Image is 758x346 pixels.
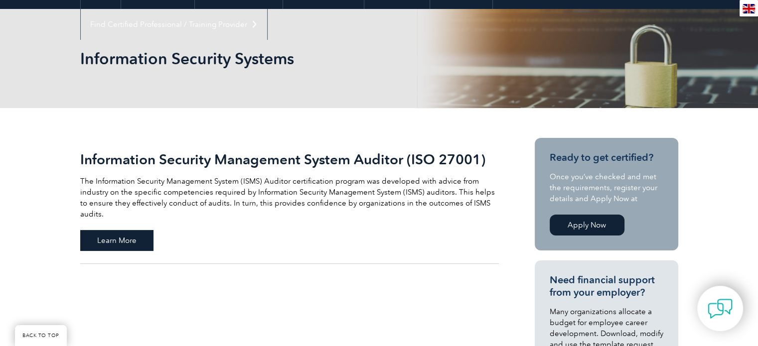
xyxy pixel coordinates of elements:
p: Once you’ve checked and met the requirements, register your details and Apply Now at [550,171,663,204]
p: The Information Security Management System (ISMS) Auditor certification program was developed wit... [80,176,499,220]
a: Information Security Management System Auditor (ISO 27001) The Information Security Management Sy... [80,138,499,264]
span: Learn More [80,230,153,251]
h3: Need financial support from your employer? [550,274,663,299]
a: Find Certified Professional / Training Provider [81,9,267,40]
img: contact-chat.png [708,296,733,321]
h1: Information Security Systems [80,49,463,68]
h2: Information Security Management System Auditor (ISO 27001) [80,151,499,167]
h3: Ready to get certified? [550,151,663,164]
a: BACK TO TOP [15,325,67,346]
img: en [743,4,755,13]
a: Apply Now [550,215,624,235]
